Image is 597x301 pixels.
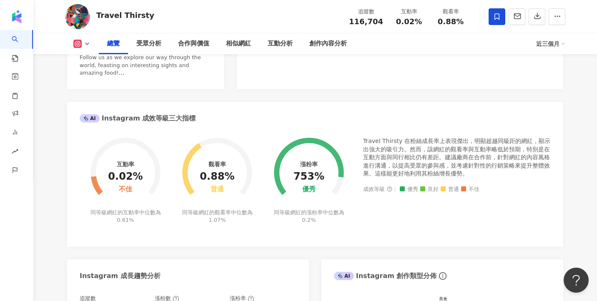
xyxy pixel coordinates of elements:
[80,114,196,123] div: Instagram 成效等級三大指標
[400,186,418,193] span: 優秀
[136,39,161,49] div: 受眾分析
[208,217,226,223] span: 1.07%
[208,161,226,168] div: 觀看率
[309,39,347,49] div: 創作內容分析
[334,271,436,281] div: Instagram 創作類型分佈
[268,39,293,49] div: 互動分析
[211,186,224,193] div: 普通
[435,8,467,16] div: 觀看率
[80,271,161,281] div: Instagram 成長趨勢分析
[334,272,354,280] div: AI
[420,186,439,193] span: 良好
[300,161,318,168] div: 漲粉率
[349,17,383,26] span: 116,704
[293,171,324,183] div: 753%
[119,186,132,193] div: 不佳
[181,209,254,224] div: 同等級網紅的觀看率中位數為
[10,10,23,23] img: logo icon
[393,8,425,16] div: 互動率
[302,217,316,223] span: 0.2%
[536,37,565,50] div: 近三個月
[107,39,120,49] div: 總覽
[349,8,383,16] div: 追蹤數
[80,114,100,123] div: AI
[178,39,209,49] div: 合作與價值
[108,171,143,183] div: 0.02%
[363,137,551,178] div: Travel Thirsty 在粉絲成長率上表現傑出，明顯超越同級距的網紅，顯示出強大的吸引力。然而，該網紅的觀看率與互動率略低於預期，特別是在互動方面與同行相比仍有差距。建議廠商在合作前，針對...
[117,217,134,223] span: 0.61%
[302,186,316,193] div: 優秀
[96,10,154,20] div: Travel Thirsty
[65,4,90,29] img: KOL Avatar
[12,143,18,162] span: rise
[226,39,251,49] div: 相似網紅
[564,268,589,293] iframe: Help Scout Beacon - Open
[438,18,464,26] span: 0.88%
[441,186,459,193] span: 普通
[396,18,422,26] span: 0.02%
[200,171,234,183] div: 0.88%
[117,161,134,168] div: 互動率
[363,186,551,193] div: 成效等級 ：
[439,296,447,301] text: 美食
[273,209,346,224] div: 同等級網紅的漲粉率中位數為
[461,186,479,193] span: 不佳
[12,30,28,63] a: search
[89,209,162,224] div: 同等級網紅的互動率中位數為
[438,271,448,281] span: info-circle
[80,54,201,83] span: Follow us as we explore our way through the world, feasting on interesting sights and amazing foo...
